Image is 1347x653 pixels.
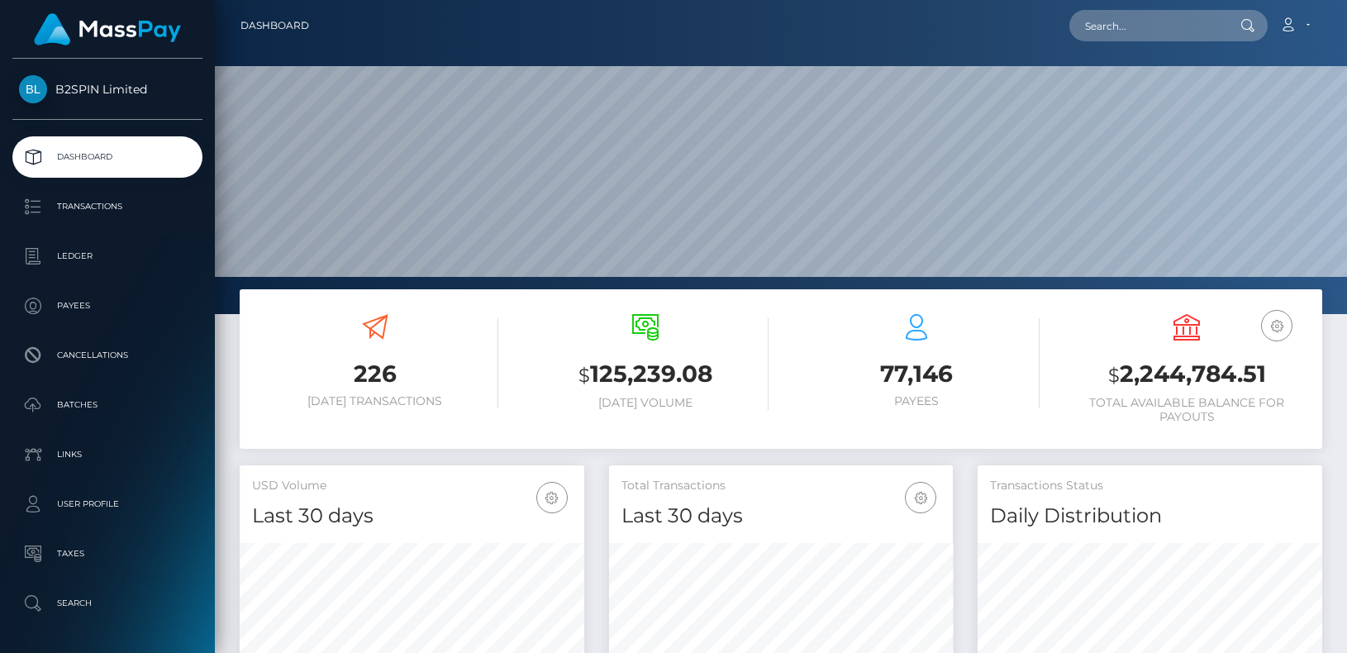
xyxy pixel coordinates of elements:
[1064,396,1311,424] h6: Total Available Balance for Payouts
[19,244,196,269] p: Ledger
[1069,10,1225,41] input: Search...
[12,335,202,376] a: Cancellations
[1064,358,1311,392] h3: 2,244,784.51
[621,478,941,494] h5: Total Transactions
[34,13,181,45] img: MassPay Logo
[12,533,202,574] a: Taxes
[19,194,196,219] p: Transactions
[252,358,498,390] h3: 226
[19,591,196,616] p: Search
[19,343,196,368] p: Cancellations
[12,434,202,475] a: Links
[19,393,196,417] p: Batches
[12,384,202,426] a: Batches
[523,396,769,410] h6: [DATE] Volume
[12,484,202,525] a: User Profile
[19,75,47,103] img: B2SPIN Limited
[252,394,498,408] h6: [DATE] Transactions
[990,478,1310,494] h5: Transactions Status
[240,8,309,43] a: Dashboard
[252,478,572,494] h5: USD Volume
[12,82,202,97] span: B2SPIN Limited
[19,492,196,517] p: User Profile
[19,145,196,169] p: Dashboard
[19,442,196,467] p: Links
[793,358,1040,390] h3: 77,146
[12,583,202,624] a: Search
[252,502,572,531] h4: Last 30 days
[1108,364,1120,387] small: $
[19,293,196,318] p: Payees
[19,541,196,566] p: Taxes
[621,502,941,531] h4: Last 30 days
[990,502,1310,531] h4: Daily Distribution
[12,136,202,178] a: Dashboard
[578,364,590,387] small: $
[12,186,202,227] a: Transactions
[793,394,1040,408] h6: Payees
[12,236,202,277] a: Ledger
[523,358,769,392] h3: 125,239.08
[12,285,202,326] a: Payees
